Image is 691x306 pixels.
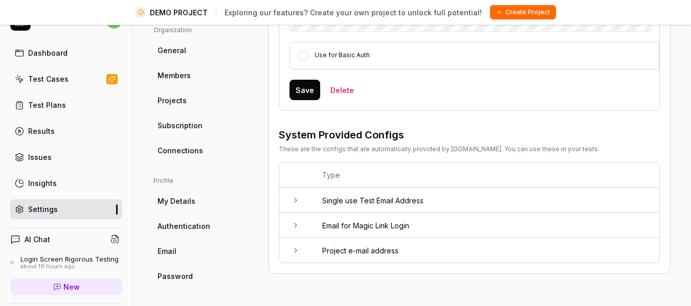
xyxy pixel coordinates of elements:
[10,43,122,63] a: Dashboard
[10,147,122,167] a: Issues
[10,95,122,115] a: Test Plans
[28,178,57,189] div: Insights
[289,80,320,100] button: Save
[312,162,659,188] th: Type
[158,271,193,281] span: Password
[25,234,50,245] h4: AI Chat
[225,7,482,18] span: Exploring our features? Create your own project to unlock full potential!
[28,126,55,136] div: Results
[28,152,52,162] div: Issues
[150,7,208,18] span: DEMO PROJECT
[153,116,252,135] a: Subscription
[158,95,187,106] span: Projects
[279,145,599,154] div: These are the configs that are automatically provided by [DOMAIN_NAME]. You can use these in your...
[324,80,360,100] button: Delete
[28,74,69,84] div: Test Cases
[315,51,370,59] label: Use for Basic Auth
[312,213,659,238] td: Email for Magic Link Login
[158,196,195,206] span: My Details
[10,199,122,219] a: Settings
[10,173,122,193] a: Insights
[153,176,252,185] div: Profile
[28,48,68,58] div: Dashboard
[153,91,252,110] a: Projects
[153,242,252,261] a: Email
[153,66,252,85] a: Members
[10,69,122,89] a: Test Cases
[158,221,210,231] span: Authentication
[153,41,252,60] a: General
[10,255,122,270] a: Login Screen Rigorous Testingabout 19 hours ago
[312,238,659,263] td: Project e-mail address
[153,217,252,236] a: Authentication
[279,127,599,143] h3: System Provided Configs
[63,281,80,292] span: New
[153,141,252,160] a: Connections
[20,255,119,263] div: Login Screen Rigorous Testing
[158,45,186,56] span: General
[490,5,556,19] button: Create Project
[158,120,203,131] span: Subscription
[10,121,122,141] a: Results
[158,246,176,256] span: Email
[158,145,203,156] span: Connections
[28,100,66,110] div: Test Plans
[153,267,252,286] a: Password
[153,192,252,210] a: My Details
[158,70,191,81] span: Members
[28,204,58,215] div: Settings
[10,278,122,295] a: New
[153,26,252,35] div: Organization
[20,263,119,270] div: about 19 hours ago
[312,188,659,213] td: Single use Test Email Address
